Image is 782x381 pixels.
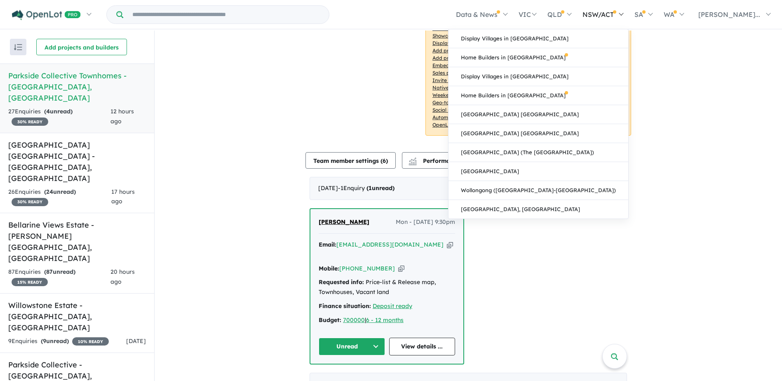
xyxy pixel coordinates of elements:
span: Mon - [DATE] 9:30pm [396,217,455,227]
span: [PERSON_NAME]... [698,10,760,19]
h5: Willowstone Estate - [GEOGRAPHIC_DATA] , [GEOGRAPHIC_DATA] [8,300,146,333]
div: 27 Enquir ies [8,107,110,127]
a: Home Builders in [GEOGRAPHIC_DATA] [449,86,628,105]
div: [DATE] [310,177,627,200]
strong: Requested info: [319,278,364,286]
strong: Budget: [319,316,341,324]
span: 30 % READY [12,198,48,206]
a: View details ... [389,338,456,355]
u: OpenLot Buyer Cashback [432,122,493,128]
strong: Email: [319,241,336,248]
a: Home Builders in [GEOGRAPHIC_DATA] [449,48,628,67]
a: [PHONE_NUMBER] [339,265,395,272]
button: Copy [398,264,404,273]
img: Openlot PRO Logo White [12,10,81,20]
span: 6 [383,157,386,165]
span: 10 % READY [72,337,109,346]
strong: ( unread) [44,108,73,115]
a: [GEOGRAPHIC_DATA] [449,162,628,181]
span: 30 % READY [12,118,48,126]
a: [PERSON_NAME] [319,217,369,227]
span: - 1 Enquir y [338,184,395,192]
u: Embed Facebook profile [432,62,491,68]
button: Copy [447,240,453,249]
span: 17 hours ago [111,188,135,205]
button: Performance [402,152,464,169]
u: Weekend eDM slots [432,92,479,98]
div: Price-list & Release map, Townhouses, Vacant land [319,278,455,297]
h5: Parkside Collective Townhomes - [GEOGRAPHIC_DATA] , [GEOGRAPHIC_DATA] [8,70,146,103]
strong: ( unread) [41,337,69,345]
a: [GEOGRAPHIC_DATA], [GEOGRAPHIC_DATA] [449,200,628,219]
div: | [319,315,455,325]
u: Sales phone number [432,70,481,76]
span: [PERSON_NAME] [319,218,369,226]
h5: [GEOGRAPHIC_DATA] [GEOGRAPHIC_DATA] - [GEOGRAPHIC_DATA] , [GEOGRAPHIC_DATA] [8,139,146,184]
div: 26 Enquir ies [8,187,111,207]
h5: Bellarine Views Estate - [PERSON_NAME][GEOGRAPHIC_DATA] , [GEOGRAPHIC_DATA] [8,219,146,264]
button: Add projects and builders [36,39,127,55]
u: Display pricing information [432,40,498,46]
img: line-chart.svg [409,158,416,162]
div: 9 Enquir ies [8,336,109,346]
strong: ( unread) [366,184,395,192]
span: 87 [46,268,53,275]
span: Performance [410,157,460,165]
span: 20 hours ago [110,268,135,285]
u: Automated buyer follow-up [432,114,499,120]
button: Unread [319,338,385,355]
div: 87 Enquir ies [8,267,110,287]
span: 4 [46,108,50,115]
u: Invite your team members [432,77,497,83]
u: Add project headline [432,47,482,54]
a: 700000 [343,316,365,324]
a: [GEOGRAPHIC_DATA] [GEOGRAPHIC_DATA] [449,124,628,143]
span: 15 % READY [12,278,48,286]
span: 1 [369,184,372,192]
a: [GEOGRAPHIC_DATA] [GEOGRAPHIC_DATA] [449,105,628,124]
span: 9 [43,337,46,345]
a: Display Villages in [GEOGRAPHIC_DATA] [449,29,628,48]
span: 24 [46,188,53,195]
img: sort.svg [14,44,22,50]
strong: Mobile: [319,265,339,272]
u: Social media retargeting [432,107,492,113]
a: [GEOGRAPHIC_DATA] (The [GEOGRAPHIC_DATA]) [449,143,628,162]
span: [DATE] [126,337,146,345]
a: Deposit ready [373,302,412,310]
a: 6 - 12 months [366,316,404,324]
strong: ( unread) [44,268,75,275]
span: 12 hours ago [110,108,134,125]
a: Display Villages in [GEOGRAPHIC_DATA] [449,67,628,86]
u: Add project selling-points [432,55,494,61]
a: [EMAIL_ADDRESS][DOMAIN_NAME] [336,241,444,248]
u: Showcase more than 3 listings [432,33,504,39]
strong: ( unread) [44,188,76,195]
input: Try estate name, suburb, builder or developer [125,6,327,24]
u: Native ads (Promoted estate) [432,85,505,91]
button: Team member settings (6) [305,152,396,169]
p: Your project is only comparing to other top-performing projects in your area: - - - - - - - - - -... [425,3,631,136]
a: Wollongong ([GEOGRAPHIC_DATA]-[GEOGRAPHIC_DATA]) [449,181,628,200]
img: bar-chart.svg [409,160,417,165]
strong: Finance situation: [319,302,371,310]
u: Geo-targeted email & SMS [432,99,496,106]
